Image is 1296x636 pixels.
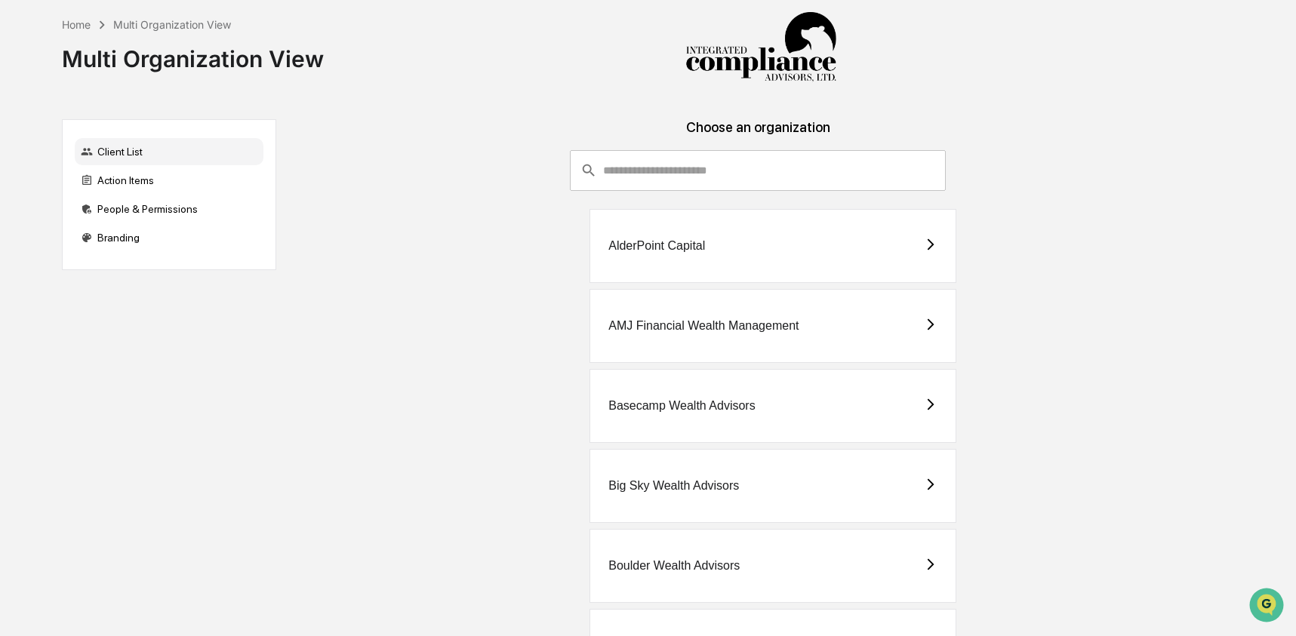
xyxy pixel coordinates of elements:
div: People & Permissions [75,195,263,223]
div: AMJ Financial Wealth Management [608,319,799,333]
div: Branding [75,224,263,251]
a: 🗄️Attestations [103,184,193,211]
iframe: Open customer support [1248,586,1288,627]
a: 🔎Data Lookup [9,213,101,240]
div: 🗄️ [109,192,122,204]
div: Action Items [75,167,263,194]
div: Home [62,18,91,31]
img: 1746055101610-c473b297-6a78-478c-a979-82029cc54cd1 [15,115,42,143]
span: Data Lookup [30,219,95,234]
div: Start new chat [51,115,248,131]
p: How can we help? [15,32,275,56]
div: AlderPoint Capital [608,239,705,253]
div: We're available if you need us! [51,131,191,143]
div: Choose an organization [288,119,1228,150]
span: Pylon [150,256,183,267]
div: Boulder Wealth Advisors [608,559,740,573]
span: Attestations [125,190,187,205]
img: Integrated Compliance Advisors [685,12,836,83]
div: Client List [75,138,263,165]
div: Multi Organization View [113,18,231,31]
div: 🖐️ [15,192,27,204]
div: consultant-dashboard__filter-organizations-search-bar [570,150,946,191]
span: Preclearance [30,190,97,205]
a: Powered byPylon [106,255,183,267]
div: Basecamp Wealth Advisors [608,399,755,413]
button: Start new chat [257,120,275,138]
a: 🖐️Preclearance [9,184,103,211]
div: Multi Organization View [62,33,324,72]
div: Big Sky Wealth Advisors [608,479,739,493]
div: 🔎 [15,220,27,232]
